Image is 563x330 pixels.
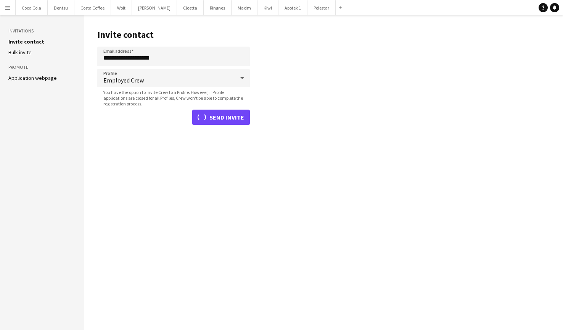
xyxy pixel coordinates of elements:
[103,76,235,84] span: Employed Crew
[307,0,336,15] button: Polestar
[232,0,257,15] button: Maxim
[111,0,132,15] button: Wolt
[97,89,250,107] span: You have the option to invite Crew to a Profile. However, if Profile applications are closed for ...
[177,0,204,15] button: Cloetta
[8,49,32,56] a: Bulk invite
[204,0,232,15] button: Ringnes
[48,0,74,15] button: Dentsu
[257,0,278,15] button: Kiwi
[192,110,250,125] button: Send invite
[74,0,111,15] button: Costa Coffee
[8,27,76,34] h3: Invitations
[278,0,307,15] button: Apotek 1
[97,29,250,40] h1: Invite contact
[8,38,44,45] a: Invite contact
[16,0,48,15] button: Coca Cola
[132,0,177,15] button: [PERSON_NAME]
[8,64,76,71] h3: Promote
[8,74,57,81] a: Application webpage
